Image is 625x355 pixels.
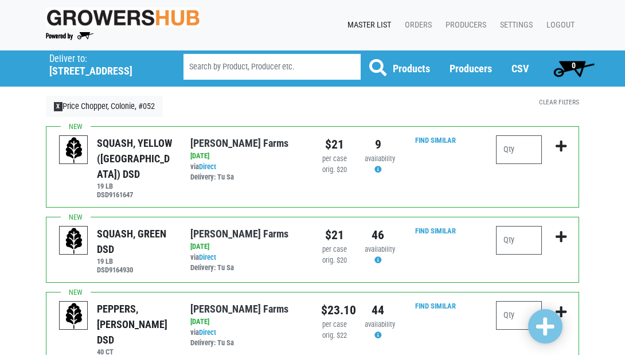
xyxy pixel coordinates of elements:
[60,227,88,255] img: placeholder-variety-43d6402dacf2d531de610a020419775a.svg
[537,14,579,36] a: Logout
[183,54,361,80] input: Search by Product, Producer etc.
[190,241,304,252] div: [DATE]
[365,226,391,244] div: 46
[415,227,456,235] a: Find Similar
[496,135,542,164] input: Qty
[572,61,576,70] span: 0
[60,302,88,330] img: placeholder-variety-43d6402dacf2d531de610a020419775a.svg
[199,328,216,337] a: Direct
[46,7,200,28] img: original-fc7597fdc6adbb9d0e2ae620e786d1a2.jpg
[321,301,347,319] div: $23.10
[450,63,492,75] a: Producers
[436,14,491,36] a: Producers
[365,245,395,253] span: availability
[548,57,599,80] a: 0
[539,98,579,106] a: Clear Filters
[190,303,288,315] a: [PERSON_NAME] Farms
[396,14,436,36] a: Orders
[190,263,304,274] div: Delivery: Tu Sa
[321,165,347,175] div: orig. $20
[321,154,347,165] div: per case
[190,252,304,274] div: via
[49,50,163,77] span: Price Chopper, Colonie, #052 (1892 Central Ave, Colonie, NY 12205, USA)
[190,317,304,327] div: [DATE]
[49,65,154,77] h5: [STREET_ADDRESS]
[365,301,391,319] div: 44
[321,135,347,154] div: $21
[97,135,173,182] div: SQUASH, YELLOW ([GEOGRAPHIC_DATA]) DSD
[365,135,391,154] div: 9
[496,226,542,255] input: Qty
[46,32,93,40] img: Powered by Big Wheelbarrow
[321,330,347,341] div: orig. $22
[97,190,173,199] h6: DSD9161647
[97,257,173,266] h6: 19 LB
[365,320,395,329] span: availability
[60,136,88,165] img: placeholder-variety-43d6402dacf2d531de610a020419775a.svg
[46,96,163,118] a: XPrice Chopper, Colonie, #052
[190,137,288,149] a: [PERSON_NAME] Farms
[97,301,173,348] div: PEPPERS, [PERSON_NAME] DSD
[190,172,304,183] div: Delivery: Tu Sa
[190,338,304,349] div: Delivery: Tu Sa
[511,63,529,75] a: CSV
[491,14,537,36] a: Settings
[321,244,347,255] div: per case
[365,154,395,163] span: availability
[97,226,173,257] div: SQUASH, GREEN DSD
[54,102,62,111] span: X
[321,319,347,330] div: per case
[190,327,304,349] div: via
[199,253,216,262] a: Direct
[49,53,154,65] p: Deliver to:
[321,255,347,266] div: orig. $20
[321,226,347,244] div: $21
[190,228,288,240] a: [PERSON_NAME] Farms
[190,151,304,162] div: [DATE]
[415,136,456,145] a: Find Similar
[199,162,216,171] a: Direct
[97,182,173,190] h6: 19 LB
[415,302,456,310] a: Find Similar
[190,162,304,184] div: via
[338,14,396,36] a: Master List
[97,266,173,274] h6: DSD9164930
[393,63,430,75] a: Products
[496,301,542,330] input: Qty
